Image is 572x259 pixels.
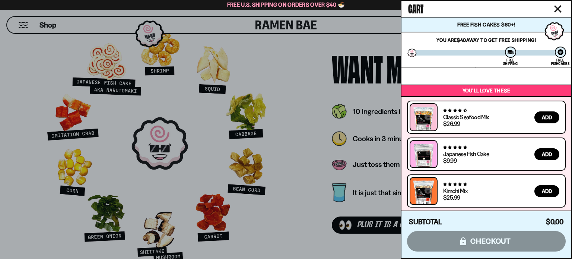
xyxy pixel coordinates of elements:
[443,113,489,121] a: Classic Seafood Mix
[443,150,489,158] a: Japanese Fish Cake
[546,218,564,226] span: $0.00
[503,59,518,65] div: Free Shipping
[443,108,467,113] span: 4.68 stars
[409,218,442,226] h4: Subtotal
[227,1,345,8] span: Free U.S. Shipping on Orders over $40 🍜
[443,121,460,127] div: $26.99
[551,59,569,65] div: Free Fishcakes
[443,195,460,200] div: $25.99
[552,3,563,15] button: Close cart
[457,21,515,28] span: Free Fish Cakes $60+!
[534,148,559,160] button: Add
[457,37,466,43] strong: $40
[403,87,569,94] p: You’ll love these
[542,152,552,157] span: Add
[534,111,559,123] button: Add
[542,189,552,194] span: Add
[443,145,467,150] span: 4.77 stars
[408,0,423,15] span: Cart
[443,158,457,164] div: $9.99
[443,182,467,187] span: 4.76 stars
[443,187,467,195] a: Kimchi Mix
[534,185,559,197] button: Add
[412,37,561,43] p: You are away to get Free Shipping!
[542,115,552,120] span: Add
